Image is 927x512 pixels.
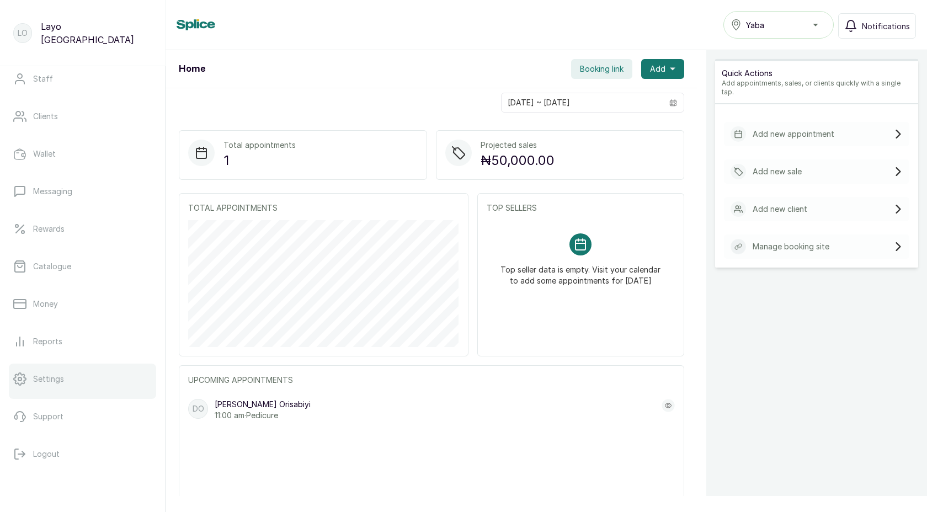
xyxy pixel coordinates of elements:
[487,202,675,214] p: TOP SELLERS
[33,223,65,234] p: Rewards
[481,151,555,170] p: ₦50,000.00
[838,13,916,39] button: Notifications
[33,298,58,310] p: Money
[650,63,665,74] span: Add
[746,19,764,31] span: Yaba
[571,59,632,79] button: Booking link
[33,374,64,385] p: Settings
[193,403,204,414] p: DO
[723,11,834,39] button: Yaba
[753,166,802,177] p: Add new sale
[753,129,834,140] p: Add new appointment
[641,59,684,79] button: Add
[9,101,156,132] a: Clients
[223,140,296,151] p: Total appointments
[753,204,807,215] p: Add new client
[722,68,912,79] p: Quick Actions
[669,99,677,106] svg: calendar
[580,63,624,74] span: Booking link
[188,202,459,214] p: TOTAL APPOINTMENTS
[33,148,56,159] p: Wallet
[502,93,663,112] input: Select date
[9,214,156,244] a: Rewards
[188,375,675,386] p: UPCOMING APPOINTMENTS
[215,410,311,421] p: 11:00 am · Pedicure
[753,241,829,252] p: Manage booking site
[9,289,156,319] a: Money
[18,28,28,39] p: LO
[179,62,205,76] h1: Home
[33,449,60,460] p: Logout
[722,79,912,97] p: Add appointments, sales, or clients quickly with a single tap.
[9,251,156,282] a: Catalogue
[500,255,662,286] p: Top seller data is empty. Visit your calendar to add some appointments for [DATE]
[33,73,53,84] p: Staff
[862,20,910,32] span: Notifications
[41,20,152,46] p: Layo [GEOGRAPHIC_DATA]
[481,140,555,151] p: Projected sales
[9,63,156,94] a: Staff
[215,399,311,410] p: [PERSON_NAME] Orisabiyi
[33,186,72,197] p: Messaging
[33,411,63,422] p: Support
[9,401,156,432] a: Support
[223,151,296,170] p: 1
[9,364,156,394] a: Settings
[9,138,156,169] a: Wallet
[9,176,156,207] a: Messaging
[9,439,156,470] button: Logout
[33,261,71,272] p: Catalogue
[33,111,58,122] p: Clients
[33,336,62,347] p: Reports
[9,326,156,357] a: Reports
